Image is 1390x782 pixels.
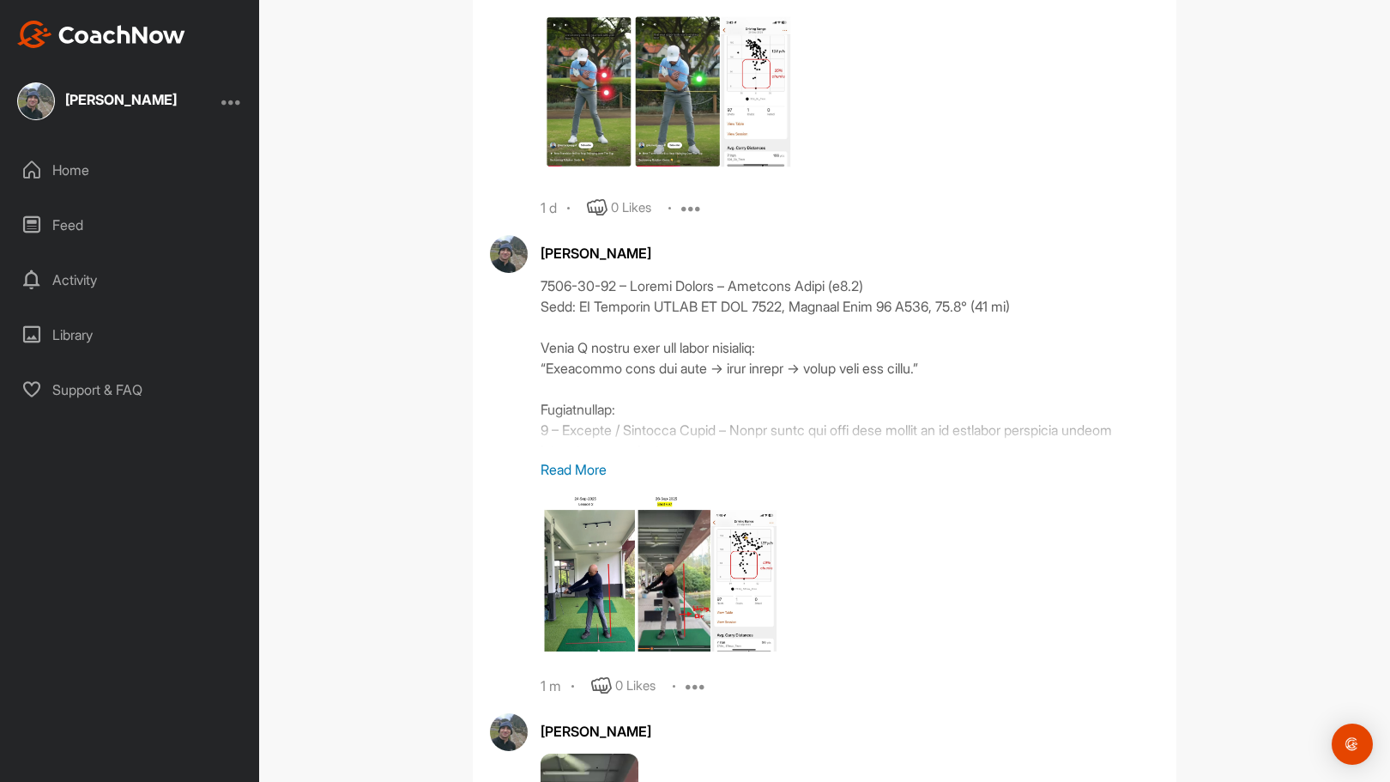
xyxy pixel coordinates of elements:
div: [PERSON_NAME] [541,243,1159,264]
img: CoachNow [17,21,185,48]
div: Library [9,313,251,356]
div: 0 Likes [615,676,656,696]
div: [PERSON_NAME] [541,721,1159,742]
div: 1 m [541,678,561,695]
div: 1 d [541,200,557,217]
div: Home [9,149,251,191]
img: media [541,14,795,185]
div: 0 Likes [611,198,651,218]
div: Feed [9,203,251,246]
img: media [541,492,789,664]
div: Activity [9,258,251,301]
p: Read More [541,459,1159,480]
div: [PERSON_NAME] [65,93,177,106]
div: Open Intercom Messenger [1332,724,1373,765]
img: square_791fc3ea6ae05154d64c8cb19207f354.jpg [17,82,55,120]
div: 7506-30-92 – Loremi Dolors – Ametcons Adipi (e8.2) Sedd: EI Temporin UTLAB ET DOL 7522, Magnaal E... [541,276,1159,447]
div: Support & FAQ [9,368,251,411]
img: avatar [490,713,528,751]
img: avatar [490,235,528,273]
